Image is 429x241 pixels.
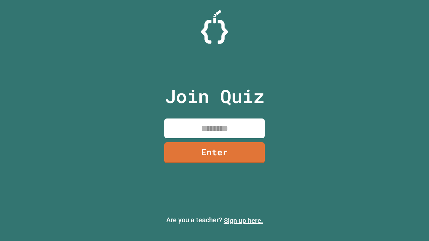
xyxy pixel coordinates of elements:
p: Join Quiz [165,82,264,110]
img: Logo.svg [201,10,228,44]
iframe: chat widget [373,185,422,214]
a: Enter [164,142,265,163]
a: Sign up here. [224,217,263,225]
iframe: chat widget [401,214,422,234]
p: Are you a teacher? [5,215,424,226]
